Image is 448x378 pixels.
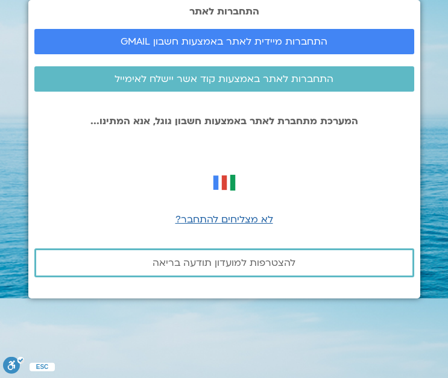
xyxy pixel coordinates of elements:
p: המערכת מתחברת לאתר באמצעות חשבון גוגל, אנא המתינו... [34,116,414,127]
a: להצטרפות למועדון תודעה בריאה [34,248,414,277]
span: להצטרפות למועדון תודעה בריאה [153,257,295,268]
span: התחברות לאתר באמצעות קוד אשר יישלח לאימייל [115,74,333,84]
span: התחברות מיידית לאתר באמצעות חשבון GMAIL [121,36,327,47]
a: התחברות לאתר באמצעות קוד אשר יישלח לאימייל [34,66,414,92]
a: התחברות מיידית לאתר באמצעות חשבון GMAIL [34,29,414,54]
a: לא מצליחים להתחבר? [175,213,273,226]
h2: התחברות לאתר [34,6,414,17]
